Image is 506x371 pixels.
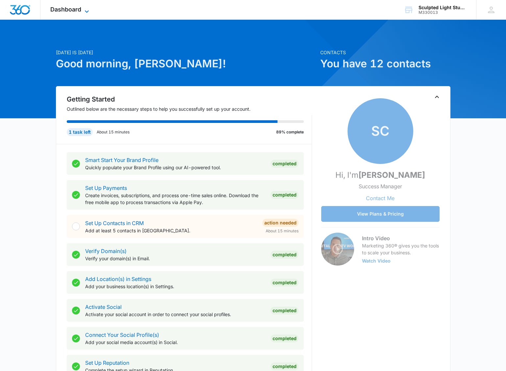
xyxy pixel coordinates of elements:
img: Intro Video [321,233,354,266]
h2: Getting Started [67,94,312,104]
span: About 15 minutes [266,228,299,234]
div: Completed [271,160,299,168]
span: Dashboard [50,6,81,13]
p: Verify your domain(s) in Email. [85,255,265,262]
div: Completed [271,335,299,342]
div: account id [419,10,467,15]
p: [DATE] is [DATE] [56,49,316,56]
a: Add Location(s) in Settings [85,276,151,282]
a: Smart Start Your Brand Profile [85,157,158,163]
div: account name [419,5,467,10]
p: Activate your social account in order to connect your social profiles. [85,311,265,318]
button: Watch Video [362,259,391,263]
a: Set Up Contacts in CRM [85,220,144,226]
p: Add your social media account(s) in Social. [85,339,265,346]
p: 89% complete [276,129,304,135]
a: Activate Social [85,304,122,310]
span: SC [348,98,413,164]
a: Connect Your Social Profile(s) [85,332,159,338]
div: Completed [271,307,299,314]
div: Completed [271,251,299,259]
div: Completed [271,279,299,287]
a: Set Up Reputation [85,359,129,366]
p: Success Manager [359,182,402,190]
p: Outlined below are the necessary steps to help you successfully set up your account. [67,105,312,112]
strong: [PERSON_NAME] [358,170,425,180]
h1: Good morning, [PERSON_NAME]! [56,56,316,72]
h3: Intro Video [362,234,440,242]
p: Create invoices, subscriptions, and process one-time sales online. Download the free mobile app t... [85,192,265,206]
p: Add at least 5 contacts in [GEOGRAPHIC_DATA]. [85,227,257,234]
p: About 15 minutes [97,129,130,135]
div: Completed [271,191,299,199]
button: View Plans & Pricing [321,206,440,222]
p: Contacts [320,49,450,56]
a: Set Up Payments [85,185,127,191]
p: Marketing 360® gives you the tools to scale your business. [362,242,440,256]
button: Toggle Collapse [433,93,441,101]
a: Verify Domain(s) [85,248,127,254]
p: Hi, I'm [335,169,425,181]
p: Add your business location(s) in Settings. [85,283,265,290]
p: Quickly populate your Brand Profile using our AI-powered tool. [85,164,265,171]
div: Completed [271,362,299,370]
button: Contact Me [359,190,401,206]
h1: You have 12 contacts [320,56,450,72]
div: Action Needed [262,219,299,227]
div: 1 task left [67,128,93,136]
